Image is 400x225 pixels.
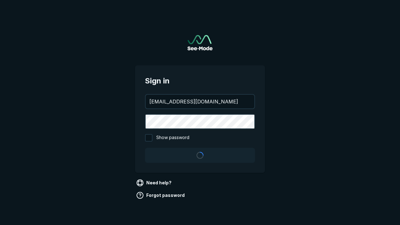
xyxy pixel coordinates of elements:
a: Need help? [135,178,174,188]
span: Show password [156,134,189,142]
a: Go to sign in [187,35,212,50]
a: Forgot password [135,190,187,200]
span: Sign in [145,75,255,87]
img: See-Mode Logo [187,35,212,50]
input: your@email.com [146,95,254,108]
